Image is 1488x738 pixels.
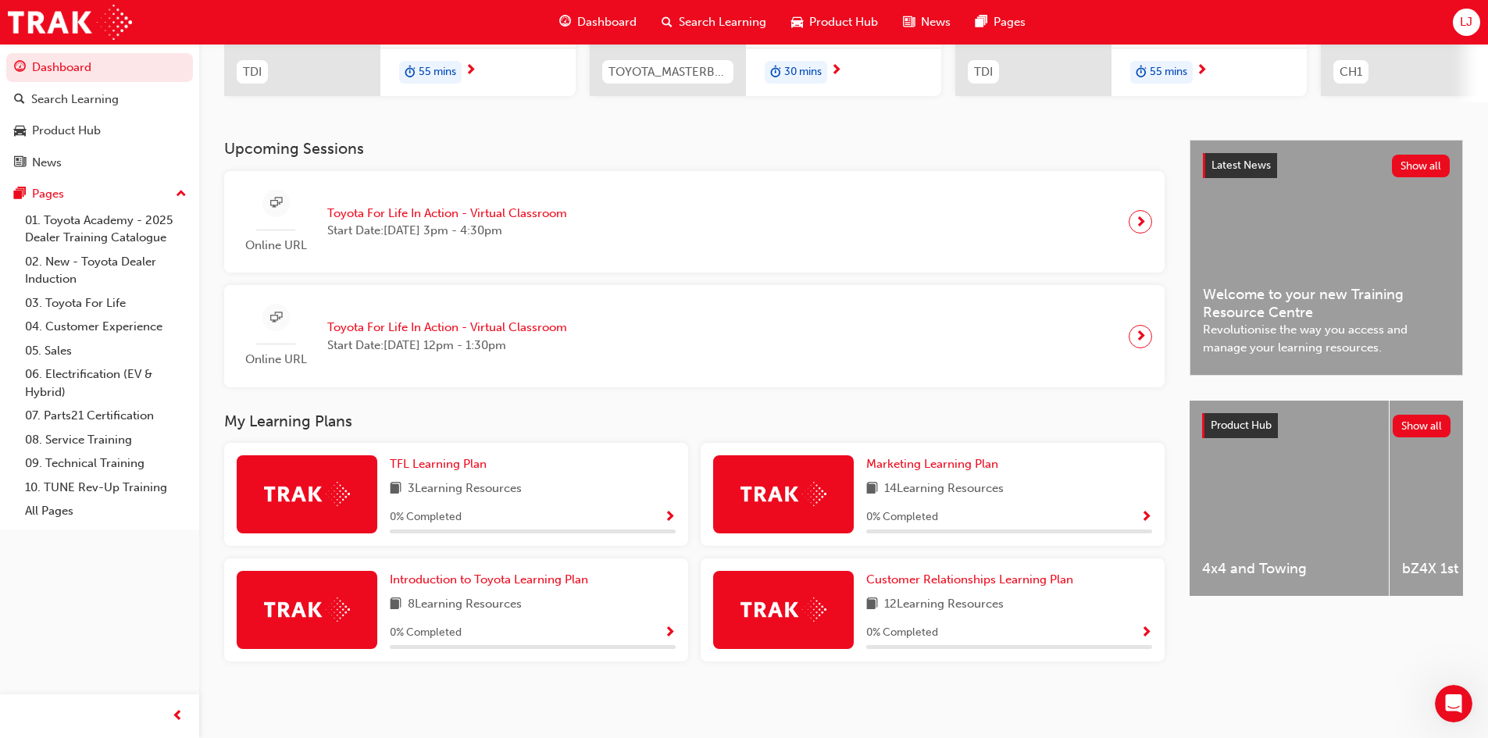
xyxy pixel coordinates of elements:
[32,154,62,172] div: News
[14,124,26,138] span: car-icon
[237,298,1152,375] a: Online URLToyota For Life In Action - Virtual ClassroomStart Date:[DATE] 12pm - 1:30pm
[6,85,193,114] a: Search Learning
[6,116,193,145] a: Product Hub
[237,351,315,369] span: Online URL
[1203,286,1450,321] span: Welcome to your new Training Resource Centre
[994,13,1026,31] span: Pages
[6,148,193,177] a: News
[1211,419,1272,432] span: Product Hub
[559,12,571,32] span: guage-icon
[19,339,193,363] a: 05. Sales
[1140,623,1152,643] button: Show Progress
[740,482,826,506] img: Trak
[327,319,567,337] span: Toyota For Life In Action - Virtual Classroom
[664,623,676,643] button: Show Progress
[791,12,803,32] span: car-icon
[664,508,676,527] button: Show Progress
[264,482,350,506] img: Trak
[884,595,1004,615] span: 12 Learning Resources
[1393,415,1451,437] button: Show all
[1202,413,1451,438] a: Product HubShow all
[19,451,193,476] a: 09. Technical Training
[921,13,951,31] span: News
[1435,685,1472,722] iframe: Intercom live chat
[19,209,193,250] a: 01. Toyota Academy - 2025 Dealer Training Catalogue
[14,61,26,75] span: guage-icon
[19,499,193,523] a: All Pages
[649,6,779,38] a: search-iconSearch Learning
[679,13,766,31] span: Search Learning
[31,91,119,109] div: Search Learning
[19,476,193,500] a: 10. TUNE Rev-Up Training
[1136,62,1147,83] span: duration-icon
[6,50,193,180] button: DashboardSearch LearningProduct HubNews
[1135,326,1147,348] span: next-icon
[976,12,987,32] span: pages-icon
[866,571,1079,589] a: Customer Relationships Learning Plan
[608,63,727,81] span: TOYOTA_MASTERBRAND_EL
[779,6,890,38] a: car-iconProduct Hub
[1190,401,1389,596] a: 4x4 and Towing
[327,222,567,240] span: Start Date: [DATE] 3pm - 4:30pm
[32,185,64,203] div: Pages
[6,180,193,209] button: Pages
[740,597,826,622] img: Trak
[903,12,915,32] span: news-icon
[770,62,781,83] span: duration-icon
[1211,159,1271,172] span: Latest News
[243,63,262,81] span: TDI
[866,455,1004,473] a: Marketing Learning Plan
[664,626,676,640] span: Show Progress
[465,64,476,78] span: next-icon
[390,508,462,526] span: 0 % Completed
[224,140,1165,158] h3: Upcoming Sessions
[974,63,993,81] span: TDI
[176,184,187,205] span: up-icon
[866,508,938,526] span: 0 % Completed
[577,13,637,31] span: Dashboard
[224,412,1165,430] h3: My Learning Plans
[830,64,842,78] span: next-icon
[405,62,416,83] span: duration-icon
[1453,9,1480,36] button: LJ
[963,6,1038,38] a: pages-iconPages
[327,337,567,355] span: Start Date: [DATE] 12pm - 1:30pm
[237,184,1152,261] a: Online URLToyota For Life In Action - Virtual ClassroomStart Date:[DATE] 3pm - 4:30pm
[8,5,132,40] img: Trak
[19,404,193,428] a: 07. Parts21 Certification
[14,93,25,107] span: search-icon
[390,571,594,589] a: Introduction to Toyota Learning Plan
[1140,626,1152,640] span: Show Progress
[6,53,193,82] a: Dashboard
[784,63,822,81] span: 30 mins
[1135,211,1147,233] span: next-icon
[264,597,350,622] img: Trak
[408,595,522,615] span: 8 Learning Resources
[1203,153,1450,178] a: Latest NewsShow all
[327,205,567,223] span: Toyota For Life In Action - Virtual Classroom
[270,308,282,328] span: sessionType_ONLINE_URL-icon
[1202,560,1376,578] span: 4x4 and Towing
[390,624,462,642] span: 0 % Completed
[32,122,101,140] div: Product Hub
[866,457,998,471] span: Marketing Learning Plan
[1196,64,1208,78] span: next-icon
[866,572,1073,586] span: Customer Relationships Learning Plan
[1340,63,1362,81] span: CH1
[19,250,193,291] a: 02. New - Toyota Dealer Induction
[19,291,193,316] a: 03. Toyota For Life
[1140,508,1152,527] button: Show Progress
[19,315,193,339] a: 04. Customer Experience
[14,187,26,201] span: pages-icon
[390,457,487,471] span: TFL Learning Plan
[390,455,493,473] a: TFL Learning Plan
[19,428,193,452] a: 08. Service Training
[390,480,401,499] span: book-icon
[408,480,522,499] span: 3 Learning Resources
[390,595,401,615] span: book-icon
[866,624,938,642] span: 0 % Completed
[1392,155,1451,177] button: Show all
[547,6,649,38] a: guage-iconDashboard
